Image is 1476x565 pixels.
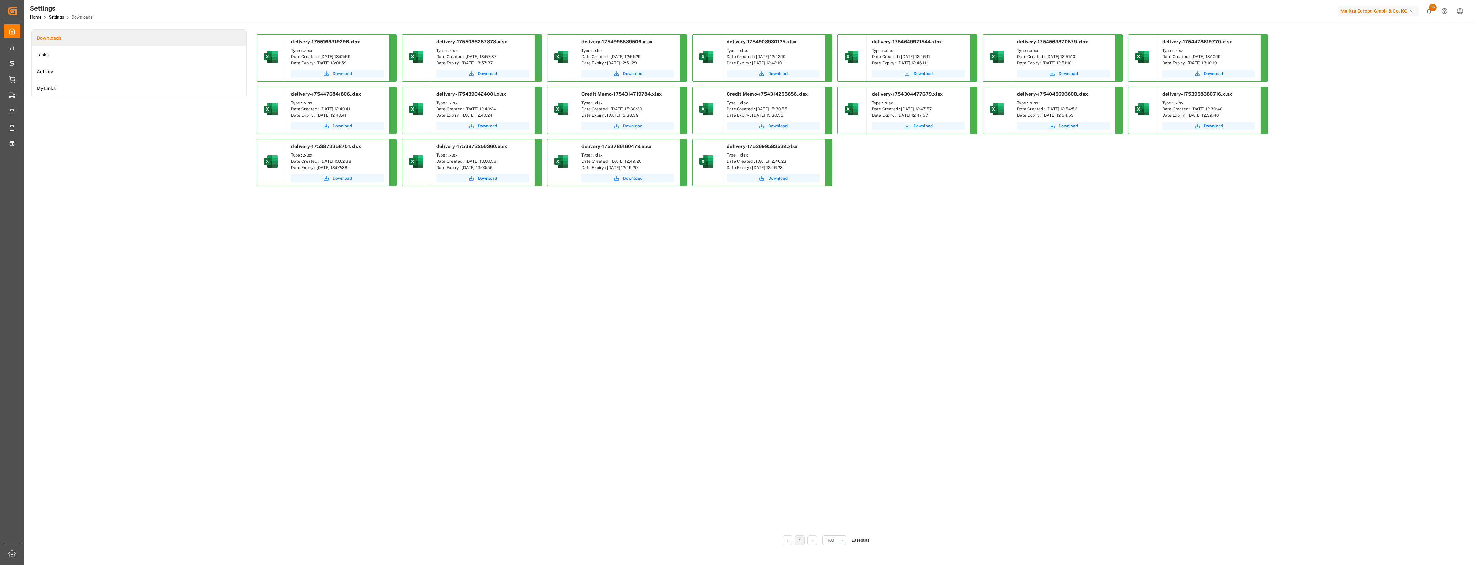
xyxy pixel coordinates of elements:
[872,54,965,60] div: Date Created : [DATE] 12:46:11
[1162,100,1255,106] div: Type : .xlsx
[553,153,569,170] img: microsoft-excel-2019--v1.png
[1059,71,1078,77] span: Download
[872,112,965,118] div: Date Expiry : [DATE] 12:47:57
[727,47,820,54] div: Type : .xlsx
[581,143,651,149] span: delivery-1753786160479.xlsx
[1162,54,1255,60] div: Date Created : [DATE] 13:10:19
[727,91,808,97] span: Credit Memo-1754314255656.xlsx
[807,535,817,545] li: Next Page
[581,91,662,97] span: Credit Memo-1754314719784.xlsx
[698,153,715,170] img: microsoft-excel-2019--v1.png
[1017,112,1110,118] div: Date Expiry : [DATE] 12:54:53
[1162,39,1232,44] span: delivery-1754478619770.xlsx
[1162,122,1255,130] a: Download
[727,39,796,44] span: delivery-1754908930125.xlsx
[581,174,674,182] button: Download
[872,60,965,66] div: Date Expiry : [DATE] 12:46:11
[581,112,674,118] div: Date Expiry : [DATE] 15:38:39
[581,158,674,164] div: Date Created : [DATE] 12:49:20
[727,60,820,66] div: Date Expiry : [DATE] 12:42:10
[768,175,788,181] span: Download
[436,174,529,182] button: Download
[623,175,642,181] span: Download
[1017,106,1110,112] div: Date Created : [DATE] 12:54:53
[1421,3,1437,19] button: show 35 new notifications
[291,70,384,78] button: Download
[768,71,788,77] span: Download
[291,143,361,149] span: delivery-1753873358701.xlsx
[727,106,820,112] div: Date Created : [DATE] 15:30:55
[436,143,507,149] span: delivery-1753873256360.xlsx
[333,123,352,129] span: Download
[553,101,569,117] img: microsoft-excel-2019--v1.png
[1162,91,1232,97] span: delivery-1753958380716.xlsx
[581,47,674,54] div: Type : .xlsx
[727,174,820,182] button: Download
[436,70,529,78] button: Download
[581,100,674,106] div: Type : .xlsx
[872,100,965,106] div: Type : .xlsx
[727,152,820,158] div: Type : .xlsx
[852,538,869,543] span: 18 results
[1017,122,1110,130] button: Download
[1134,101,1150,117] img: microsoft-excel-2019--v1.png
[581,164,674,171] div: Date Expiry : [DATE] 12:49:20
[1429,4,1437,11] span: 35
[263,101,279,117] img: microsoft-excel-2019--v1.png
[727,158,820,164] div: Date Created : [DATE] 12:46:23
[827,537,834,543] span: 100
[436,106,529,112] div: Date Created : [DATE] 12:40:24
[727,54,820,60] div: Date Created : [DATE] 12:42:10
[795,535,805,545] li: 1
[291,158,384,164] div: Date Created : [DATE] 13:02:38
[291,122,384,130] a: Download
[1204,123,1223,129] span: Download
[436,158,529,164] div: Date Created : [DATE] 13:00:56
[436,39,507,44] span: delivery-1755086257878.xlsx
[32,46,246,63] li: Tasks
[291,174,384,182] a: Download
[1017,70,1110,78] button: Download
[32,30,246,46] a: Downloads
[1204,71,1223,77] span: Download
[291,106,384,112] div: Date Created : [DATE] 12:40:41
[291,152,384,158] div: Type : .xlsx
[913,71,933,77] span: Download
[872,47,965,54] div: Type : .xlsx
[727,122,820,130] button: Download
[1162,60,1255,66] div: Date Expiry : [DATE] 13:10:19
[872,91,943,97] span: delivery-1754304477679.xlsx
[436,60,529,66] div: Date Expiry : [DATE] 13:57:37
[478,71,497,77] span: Download
[1017,54,1110,60] div: Date Created : [DATE] 12:51:10
[263,153,279,170] img: microsoft-excel-2019--v1.png
[727,143,798,149] span: delivery-1753699583532.xlsx
[32,80,246,97] a: My Links
[783,535,792,545] li: Previous Page
[1017,39,1088,44] span: delivery-1754563870879.xlsx
[581,122,674,130] button: Download
[436,122,529,130] button: Download
[1059,123,1078,129] span: Download
[727,100,820,106] div: Type : .xlsx
[913,123,933,129] span: Download
[291,47,384,54] div: Type : .xlsx
[727,70,820,78] button: Download
[291,164,384,171] div: Date Expiry : [DATE] 13:02:38
[291,100,384,106] div: Type : .xlsx
[478,175,497,181] span: Download
[768,123,788,129] span: Download
[263,49,279,65] img: microsoft-excel-2019--v1.png
[581,70,674,78] a: Download
[623,123,642,129] span: Download
[30,15,41,20] a: Home
[1338,6,1419,16] div: Melitta Europa GmbH & Co. KG
[822,535,846,545] button: open menu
